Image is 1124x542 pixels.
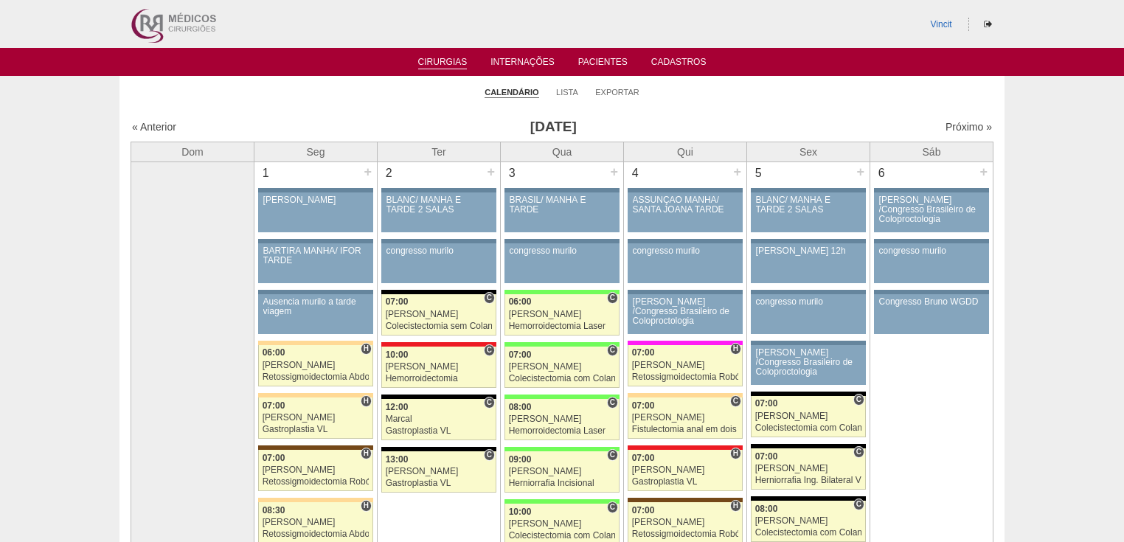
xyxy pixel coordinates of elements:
a: congresso murilo [504,243,620,283]
div: Key: Brasil [504,290,620,294]
a: C 08:00 [PERSON_NAME] Hemorroidectomia Laser [504,399,620,440]
div: congresso murilo [510,246,615,256]
div: Key: Aviso [874,239,989,243]
div: Key: Aviso [628,290,743,294]
span: Consultório [853,394,864,406]
div: Key: Aviso [258,290,373,294]
a: « Anterior [132,121,176,133]
div: Key: Santa Joana [258,445,373,450]
div: Key: Blanc [381,395,496,399]
span: Consultório [853,498,864,510]
div: Key: Aviso [628,239,743,243]
div: 6 [870,162,893,184]
a: Ausencia murilo a tarde viagem [258,294,373,334]
a: C 10:00 [PERSON_NAME] Hemorroidectomia [381,347,496,388]
th: Sáb [870,142,993,161]
div: BARTIRA MANHÃ/ IFOR TARDE [263,246,369,265]
div: Key: Aviso [381,188,496,192]
a: Vincit [931,19,952,29]
div: 2 [378,162,400,184]
a: congresso murilo [874,243,989,283]
div: Key: Aviso [628,188,743,192]
div: Congresso Bruno WGDD [879,297,985,307]
div: Key: Brasil [504,342,620,347]
div: [PERSON_NAME] [386,310,493,319]
div: Gastroplastia VL [263,425,370,434]
span: Consultório [607,501,618,513]
div: Key: Blanc [751,496,866,501]
th: Sex [747,142,870,161]
span: 10:00 [509,507,532,517]
div: [PERSON_NAME] [509,362,616,372]
div: [PERSON_NAME] [263,361,370,370]
div: [PERSON_NAME] /Congresso Brasileiro de Coloproctologia [879,195,985,225]
div: Key: Aviso [258,239,373,243]
span: Hospital [361,395,372,407]
div: congresso murilo [756,297,861,307]
span: Consultório [607,344,618,356]
span: Consultório [484,397,495,409]
a: C 09:00 [PERSON_NAME] Herniorrafia Incisional [504,451,620,493]
div: [PERSON_NAME] /Congresso Brasileiro de Coloproctologia [756,348,861,378]
span: 07:00 [632,400,655,411]
div: Key: Brasil [504,447,620,451]
div: congresso murilo [386,246,492,256]
div: Key: Santa Joana [628,498,743,502]
span: Hospital [361,500,372,512]
a: Lista [556,87,578,97]
span: 07:00 [509,350,532,360]
span: 08:00 [509,402,532,412]
a: BRASIL/ MANHÃ E TARDE [504,192,620,232]
div: Key: Aviso [751,290,866,294]
span: 07:00 [632,453,655,463]
div: ASSUNÇÃO MANHÃ/ SANTA JOANA TARDE [633,195,738,215]
div: Key: Bartira [628,393,743,397]
span: 07:00 [263,400,285,411]
span: 08:00 [755,504,778,514]
span: 13:00 [386,454,409,465]
div: Key: Assunção [628,445,743,450]
div: [PERSON_NAME] [263,413,370,423]
div: Key: Aviso [751,239,866,243]
a: H 07:00 [PERSON_NAME] Gastroplastia VL [628,450,743,491]
div: [PERSON_NAME] [632,361,739,370]
th: Qui [624,142,747,161]
div: BLANC/ MANHÃ E TARDE 2 SALAS [756,195,861,215]
a: C 12:00 Marcal Gastroplastia VL [381,399,496,440]
a: C 06:00 [PERSON_NAME] Hemorroidectomia Laser [504,294,620,336]
div: Gastroplastia VL [386,479,493,488]
span: Consultório [607,397,618,409]
a: Internações [490,57,555,72]
div: [PERSON_NAME] [755,411,862,421]
span: 07:00 [755,451,778,462]
div: + [361,162,374,181]
div: [PERSON_NAME] [263,518,370,527]
div: [PERSON_NAME] [386,362,493,372]
span: 10:00 [386,350,409,360]
div: + [731,162,743,181]
div: Retossigmoidectomia Abdominal VL [263,372,370,382]
span: 06:00 [509,296,532,307]
a: Cirurgias [418,57,468,69]
div: Retossigmoidectomia Robótica [263,477,370,487]
div: Key: Brasil [504,499,620,504]
a: congresso murilo [751,294,866,334]
div: congresso murilo [879,246,985,256]
div: Key: Bartira [258,341,373,345]
div: Key: Aviso [874,290,989,294]
div: Ausencia murilo a tarde viagem [263,297,369,316]
span: Consultório [607,292,618,304]
span: 07:00 [755,398,778,409]
div: [PERSON_NAME] [509,310,616,319]
div: 4 [624,162,647,184]
div: [PERSON_NAME] [263,465,370,475]
div: 5 [747,162,770,184]
a: Calendário [485,87,538,98]
div: Hemorroidectomia [386,374,493,383]
div: Key: Assunção [381,342,496,347]
span: Hospital [730,448,741,459]
div: [PERSON_NAME] [755,516,862,526]
div: [PERSON_NAME] [509,414,616,424]
span: 06:00 [263,347,285,358]
span: Consultório [484,344,495,356]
